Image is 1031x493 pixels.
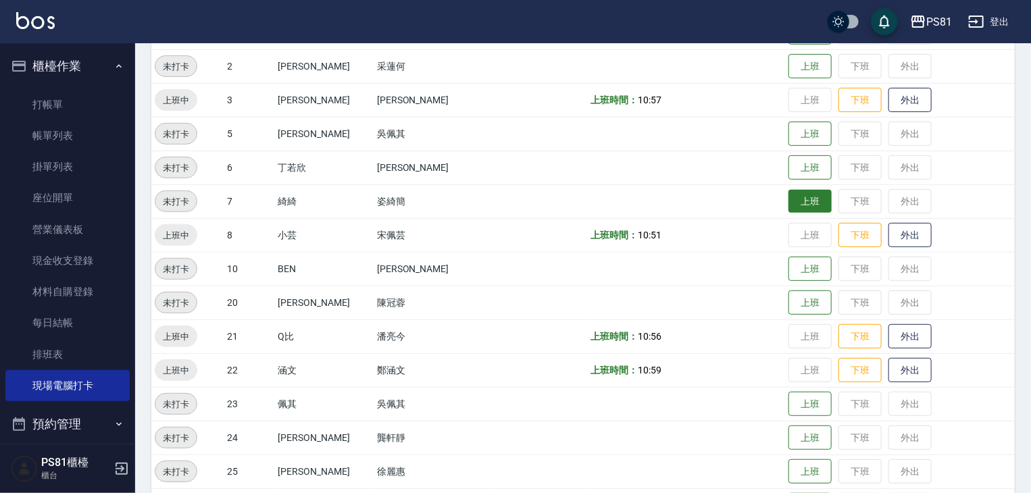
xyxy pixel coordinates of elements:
[591,95,638,105] b: 上班時間：
[374,218,488,252] td: 宋佩芸
[5,307,130,338] a: 每日結帳
[5,370,130,401] a: 現場電腦打卡
[224,218,275,252] td: 8
[16,12,55,29] img: Logo
[374,319,488,353] td: 潘亮今
[788,257,832,282] button: 上班
[224,117,275,151] td: 5
[888,223,932,248] button: 外出
[838,324,882,349] button: 下班
[155,330,197,344] span: 上班中
[591,365,638,375] b: 上班時間：
[275,319,374,353] td: Q比
[838,358,882,383] button: 下班
[275,49,374,83] td: [PERSON_NAME]
[591,331,638,342] b: 上班時間：
[888,358,932,383] button: 外出
[638,365,661,375] span: 10:59
[374,455,488,488] td: 徐麗惠
[41,456,110,469] h5: PS81櫃檯
[905,8,957,36] button: PS81
[5,151,130,182] a: 掛單列表
[224,151,275,184] td: 6
[838,88,882,113] button: 下班
[5,245,130,276] a: 現金收支登錄
[788,290,832,315] button: 上班
[224,252,275,286] td: 10
[788,425,832,450] button: 上班
[275,117,374,151] td: [PERSON_NAME]
[275,353,374,387] td: 涵文
[788,54,832,79] button: 上班
[838,223,882,248] button: 下班
[374,83,488,117] td: [PERSON_NAME]
[5,120,130,151] a: 帳單列表
[224,421,275,455] td: 24
[374,387,488,421] td: 吳佩其
[888,324,932,349] button: 外出
[224,353,275,387] td: 22
[788,392,832,417] button: 上班
[374,421,488,455] td: 龔軒靜
[155,431,197,445] span: 未打卡
[638,230,661,240] span: 10:51
[275,83,374,117] td: [PERSON_NAME]
[638,331,661,342] span: 10:56
[11,455,38,482] img: Person
[275,151,374,184] td: 丁若欣
[224,83,275,117] td: 3
[374,286,488,319] td: 陳冠蓉
[374,353,488,387] td: 鄭涵文
[5,214,130,245] a: 營業儀表板
[224,49,275,83] td: 2
[155,296,197,310] span: 未打卡
[155,262,197,276] span: 未打卡
[275,252,374,286] td: BEN
[275,421,374,455] td: [PERSON_NAME]
[5,182,130,213] a: 座位開單
[591,230,638,240] b: 上班時間：
[275,455,374,488] td: [PERSON_NAME]
[788,155,832,180] button: 上班
[224,455,275,488] td: 25
[224,184,275,218] td: 7
[275,387,374,421] td: 佩其
[224,387,275,421] td: 23
[5,89,130,120] a: 打帳單
[871,8,898,35] button: save
[926,14,952,30] div: PS81
[374,151,488,184] td: [PERSON_NAME]
[155,127,197,141] span: 未打卡
[275,184,374,218] td: 綺綺
[374,252,488,286] td: [PERSON_NAME]
[788,190,832,213] button: 上班
[275,286,374,319] td: [PERSON_NAME]
[155,194,197,209] span: 未打卡
[224,286,275,319] td: 20
[374,117,488,151] td: 吳佩其
[155,397,197,411] span: 未打卡
[5,49,130,84] button: 櫃檯作業
[41,469,110,482] p: 櫃台
[788,459,832,484] button: 上班
[155,363,197,378] span: 上班中
[5,276,130,307] a: 材料自購登錄
[963,9,1015,34] button: 登出
[275,218,374,252] td: 小芸
[5,407,130,442] button: 預約管理
[155,465,197,479] span: 未打卡
[5,339,130,370] a: 排班表
[5,442,130,477] button: 報表及分析
[155,228,197,242] span: 上班中
[374,49,488,83] td: 采蓮何
[638,95,661,105] span: 10:57
[155,93,197,107] span: 上班中
[888,88,932,113] button: 外出
[155,59,197,74] span: 未打卡
[224,319,275,353] td: 21
[374,184,488,218] td: 姿綺簡
[155,161,197,175] span: 未打卡
[788,122,832,147] button: 上班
